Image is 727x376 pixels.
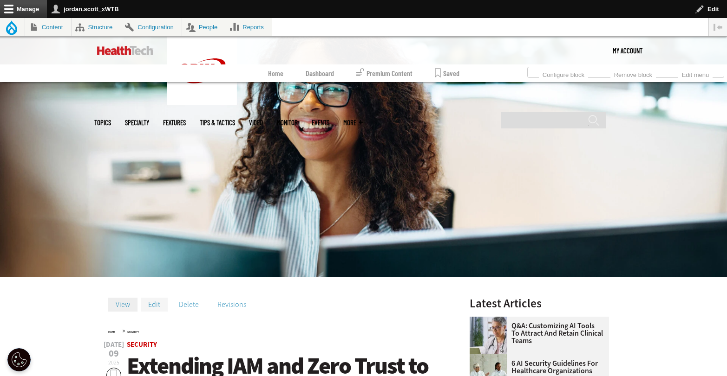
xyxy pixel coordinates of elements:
a: MonITor [277,119,298,126]
a: Structure [72,18,121,36]
a: View [108,298,138,312]
h3: Latest Articles [470,298,609,309]
span: More [343,119,363,126]
a: Reports [226,18,272,36]
a: Doctors meeting in the office [470,354,511,362]
span: 09 [104,349,124,358]
a: Content [25,18,71,36]
a: My Account [613,37,642,64]
a: Delete [171,298,206,312]
a: Dashboard [306,64,334,82]
a: Edit [141,298,168,312]
div: Cookie Settings [7,348,31,371]
button: Open Preferences [7,348,31,371]
span: [DATE] [104,341,124,348]
span: Specialty [125,119,149,126]
a: Premium Content [356,64,413,82]
a: doctor on laptop [470,317,511,324]
a: Configure block [539,69,588,79]
a: Configuration [121,18,182,36]
img: doctor on laptop [470,317,507,354]
a: People [182,18,226,36]
a: Saved [435,64,459,82]
a: Security [127,340,157,349]
a: 6 AI Security Guidelines for Healthcare Organizations [470,360,603,375]
a: CDW [167,98,237,108]
a: Events [312,119,329,126]
span: Topics [94,119,111,126]
a: Q&A: Customizing AI Tools To Attract and Retain Clinical Teams [470,322,603,344]
img: Home [167,37,237,105]
img: Home [97,46,153,55]
a: Revisions [210,298,254,312]
a: Home [108,330,115,334]
a: Remove block [610,69,656,79]
a: Edit menu [678,69,713,79]
button: Vertical orientation [709,18,727,36]
div: User menu [613,37,642,64]
a: Video [249,119,263,126]
div: » [108,327,445,334]
a: Tips & Tactics [200,119,235,126]
span: 2025 [108,359,119,366]
a: Home [268,64,283,82]
a: Features [163,119,186,126]
a: Security [127,330,139,334]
